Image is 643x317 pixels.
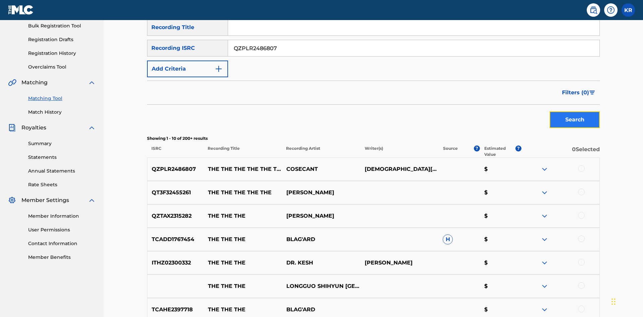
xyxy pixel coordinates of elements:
[541,189,549,197] img: expand
[541,282,549,290] img: expand
[28,140,96,147] a: Summary
[589,6,597,14] img: search
[541,165,549,173] img: expand
[480,165,521,173] p: $
[515,145,521,151] span: ?
[28,109,96,116] a: Match History
[147,61,228,77] button: Add Criteria
[21,124,46,132] span: Royalties
[21,196,69,204] span: Member Settings
[88,124,96,132] img: expand
[443,145,458,157] p: Source
[282,212,360,220] p: [PERSON_NAME]
[541,306,549,314] img: expand
[204,212,282,220] p: THE THE THE
[610,285,643,317] iframe: Chat Widget
[88,79,96,87] img: expand
[215,65,223,73] img: 9d2ae6d4665cec9f34b9.svg
[480,189,521,197] p: $
[204,259,282,267] p: THE THE THE
[484,145,515,157] p: Estimated Value
[88,196,96,204] img: expand
[360,145,438,157] p: Writer(s)
[282,145,360,157] p: Recording Artist
[147,145,203,157] p: ISRC
[28,254,96,261] a: Member Benefits
[203,145,282,157] p: Recording Title
[28,95,96,102] a: Matching Tool
[589,91,595,95] img: filter
[604,3,618,17] div: Help
[541,235,549,243] img: expand
[282,165,360,173] p: COSECANT
[147,259,204,267] p: ITHZ02300332
[147,165,204,173] p: QZPLR2486807
[147,212,204,220] p: QZTAX2315282
[147,19,600,131] form: Search Form
[8,124,16,132] img: Royalties
[28,240,96,247] a: Contact Information
[147,235,204,243] p: TCADD1767454
[562,89,589,97] span: Filters ( 0 )
[480,282,521,290] p: $
[541,259,549,267] img: expand
[28,22,96,29] a: Bulk Registration Tool
[521,145,600,157] p: 0 Selected
[282,189,360,197] p: [PERSON_NAME]
[204,235,282,243] p: THE THE THE
[360,259,438,267] p: [PERSON_NAME]
[28,168,96,175] a: Annual Statements
[8,5,34,15] img: MLC Logo
[474,145,480,151] span: ?
[587,3,600,17] a: Public Search
[204,189,282,197] p: THE THE THE THE THE
[282,235,360,243] p: BLAG'ARD
[282,306,360,314] p: BLAG'ARD
[480,259,521,267] p: $
[204,282,282,290] p: THE THE THE
[622,3,635,17] div: User Menu
[28,64,96,71] a: Overclaims Tool
[282,259,360,267] p: DR. KESH
[480,306,521,314] p: $
[550,111,600,128] button: Search
[147,306,204,314] p: TCAHE2397718
[28,36,96,43] a: Registration Drafts
[28,154,96,161] a: Statements
[8,79,16,87] img: Matching
[282,282,360,290] p: LONGGUO SHIHYUN [GEOGRAPHIC_DATA]
[480,235,521,243] p: $
[607,6,615,14] img: help
[360,165,438,173] p: [DEMOGRAPHIC_DATA][PERSON_NAME]
[147,189,204,197] p: QT3F32455261
[204,306,282,314] p: THE THE THE
[204,165,282,173] p: THE THE THE THE THE THE THE THE
[558,84,600,101] button: Filters (0)
[28,50,96,57] a: Registration History
[28,181,96,188] a: Rate Sheets
[28,213,96,220] a: Member Information
[28,226,96,233] a: User Permissions
[612,292,616,312] div: Drag
[480,212,521,220] p: $
[443,234,453,244] span: H
[8,196,16,204] img: Member Settings
[21,79,48,87] span: Matching
[147,135,600,141] p: Showing 1 - 10 of 200+ results
[541,212,549,220] img: expand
